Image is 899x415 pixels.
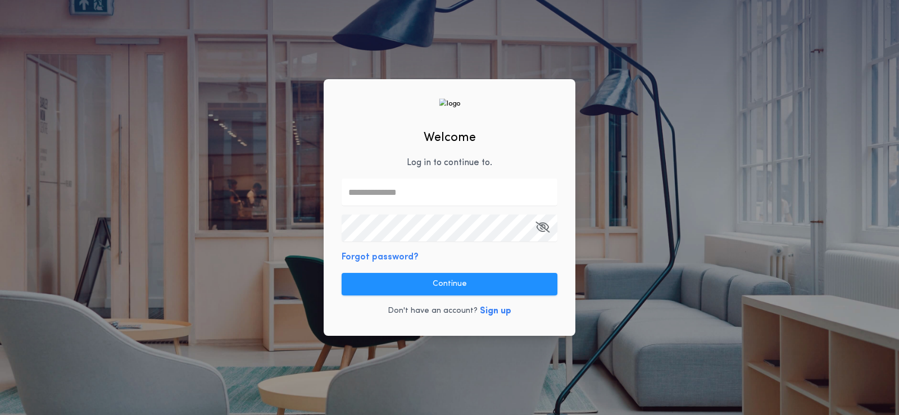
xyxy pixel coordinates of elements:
[342,250,419,264] button: Forgot password?
[480,304,511,318] button: Sign up
[407,156,492,170] p: Log in to continue to .
[388,305,478,317] p: Don't have an account?
[424,129,476,147] h2: Welcome
[342,273,557,295] button: Continue
[439,98,460,109] img: logo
